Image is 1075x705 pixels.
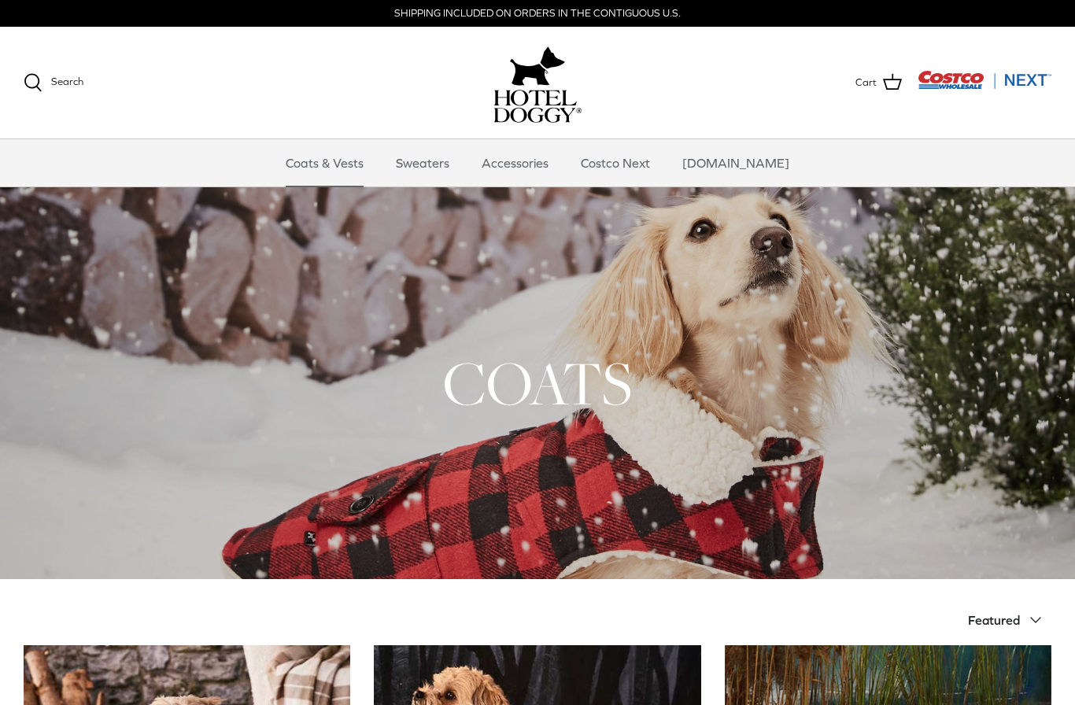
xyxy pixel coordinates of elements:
[968,603,1051,637] button: Featured
[493,90,582,123] img: hoteldoggycom
[382,139,464,186] a: Sweaters
[510,42,565,90] img: hoteldoggy.com
[24,73,83,92] a: Search
[467,139,563,186] a: Accessories
[918,70,1051,90] img: Costco Next
[668,139,803,186] a: [DOMAIN_NAME]
[855,75,877,91] span: Cart
[918,80,1051,92] a: Visit Costco Next
[968,613,1020,627] span: Featured
[24,345,1051,422] h1: COATS
[272,139,378,186] a: Coats & Vests
[855,72,902,93] a: Cart
[493,42,582,123] a: hoteldoggy.com hoteldoggycom
[51,76,83,87] span: Search
[567,139,664,186] a: Costco Next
